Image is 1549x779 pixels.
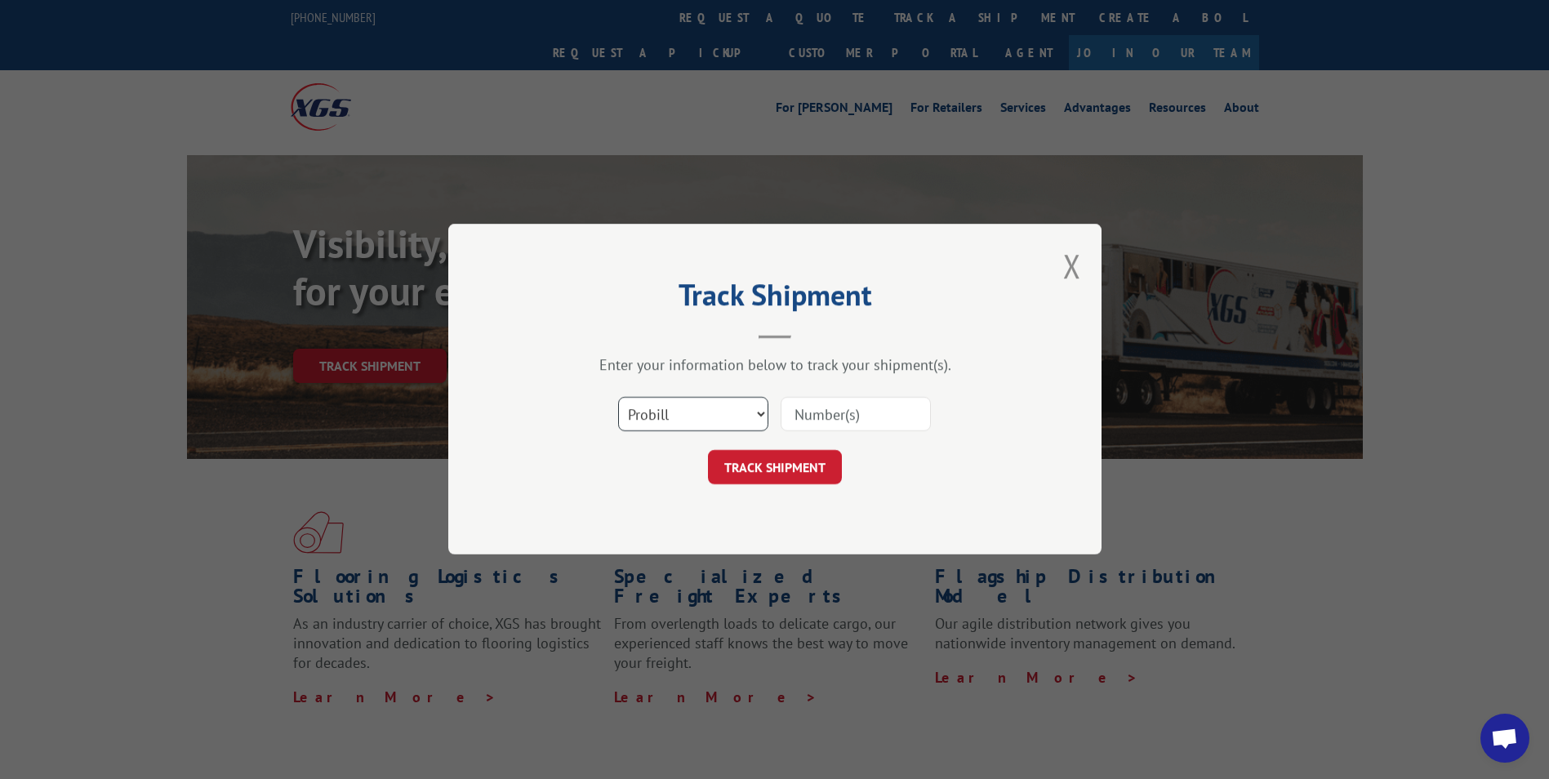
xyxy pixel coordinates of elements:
[530,356,1020,375] div: Enter your information below to track your shipment(s).
[1480,714,1529,763] div: Open chat
[530,283,1020,314] h2: Track Shipment
[781,398,931,432] input: Number(s)
[1063,244,1081,287] button: Close modal
[708,451,842,485] button: TRACK SHIPMENT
